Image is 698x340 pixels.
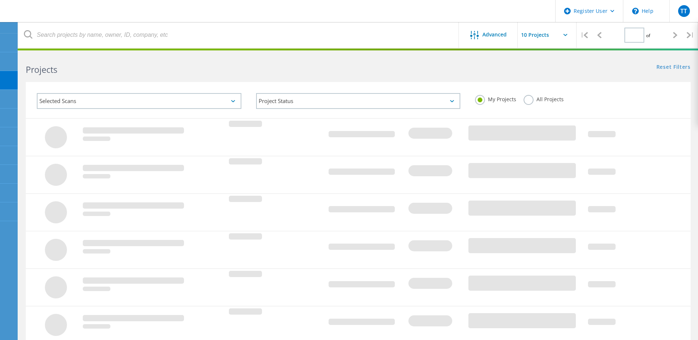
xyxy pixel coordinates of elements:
[475,95,516,102] label: My Projects
[37,93,241,109] div: Selected Scans
[7,15,86,21] a: Live Optics Dashboard
[577,22,592,48] div: |
[18,22,459,48] input: Search projects by name, owner, ID, company, etc
[646,32,650,39] span: of
[482,32,507,37] span: Advanced
[632,8,639,14] svg: \n
[256,93,461,109] div: Project Status
[26,64,57,75] b: Projects
[680,8,687,14] span: TT
[683,22,698,48] div: |
[524,95,564,102] label: All Projects
[656,64,691,71] a: Reset Filters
